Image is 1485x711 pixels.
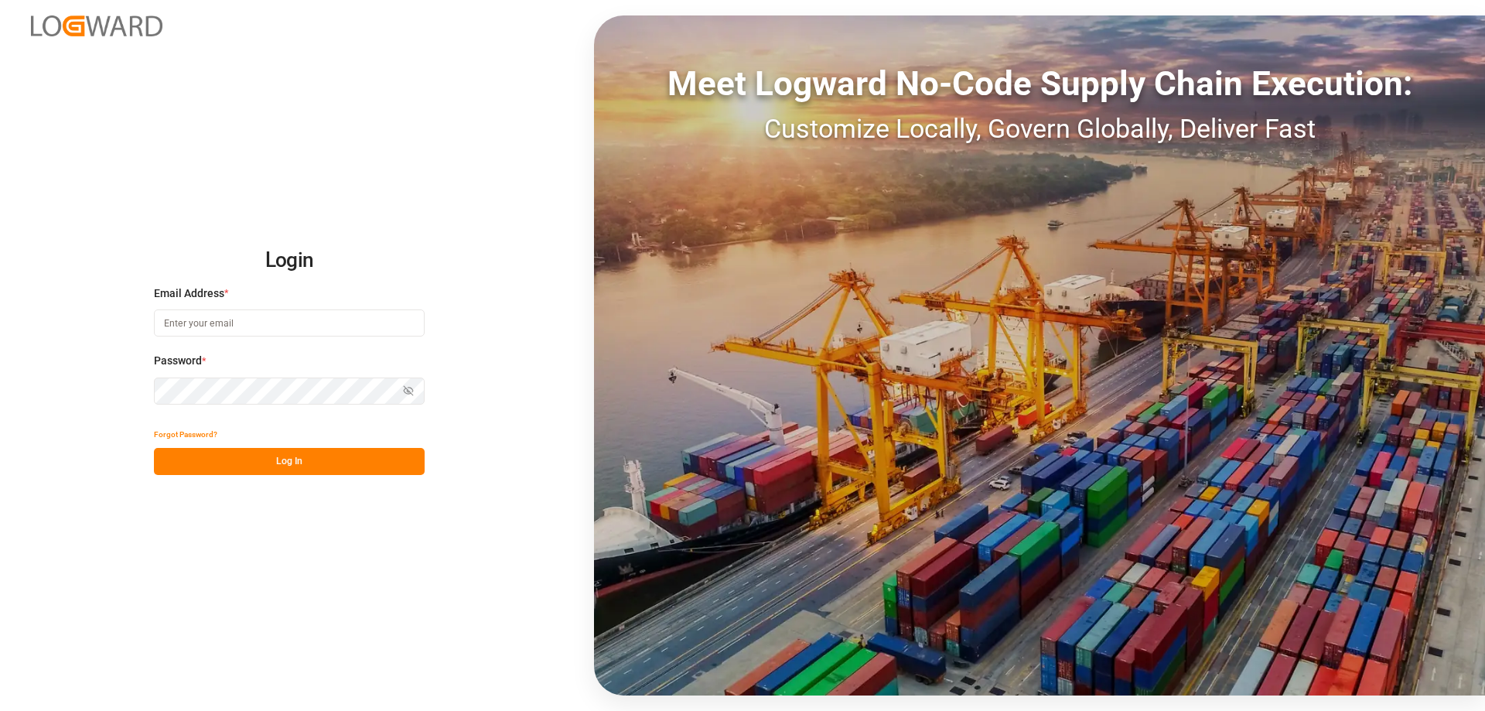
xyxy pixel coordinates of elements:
[31,15,162,36] img: Logward_new_orange.png
[594,58,1485,109] div: Meet Logward No-Code Supply Chain Execution:
[594,109,1485,149] div: Customize Locally, Govern Globally, Deliver Fast
[154,236,425,285] h2: Login
[154,448,425,475] button: Log In
[154,421,217,448] button: Forgot Password?
[154,353,202,369] span: Password
[154,309,425,337] input: Enter your email
[154,285,224,302] span: Email Address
